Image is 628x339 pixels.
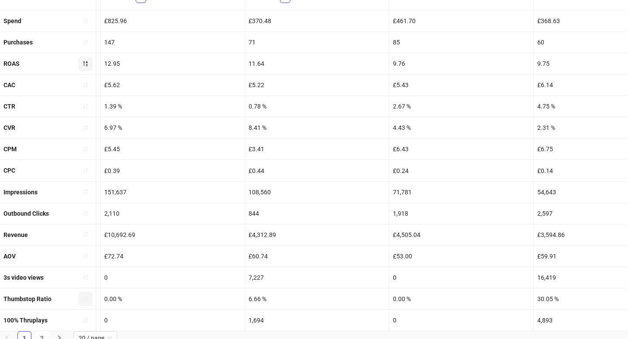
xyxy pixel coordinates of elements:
span: sort-descending [82,61,89,67]
span: sort-ascending [82,125,89,131]
span: sort-ascending [82,296,89,302]
span: sort-ascending [82,82,89,88]
b: Thumbstop Ratio [3,295,51,302]
b: Outbound Clicks [3,210,49,217]
div: 147 [101,32,245,53]
div: £0.39 [101,160,245,181]
div: 0 [389,267,533,288]
span: sort-ascending [82,39,89,45]
div: 71,781 [389,182,533,203]
div: 7,227 [245,267,389,288]
b: Purchases [3,39,33,46]
span: sort-ascending [82,167,89,173]
div: 0.78 % [245,96,389,117]
div: 0 [101,267,245,288]
span: sort-ascending [82,18,89,24]
div: 12.95 [101,53,245,74]
b: CTR [3,103,15,110]
div: £5.43 [389,75,533,95]
b: ROAS [3,60,20,67]
div: £5.62 [101,75,245,95]
div: £5.22 [245,75,389,95]
div: 0 [389,310,533,331]
div: £4,312.89 [245,224,389,245]
div: £10,692.69 [101,224,245,245]
b: CAC [3,81,15,88]
span: sort-ascending [82,253,89,259]
div: £825.96 [101,10,245,31]
div: 1.39 % [101,96,245,117]
b: CPM [3,146,17,153]
div: 11.64 [245,53,389,74]
div: £3.41 [245,139,389,159]
div: 8.41 % [245,117,389,138]
div: 108,560 [245,182,389,203]
span: sort-ascending [82,146,89,152]
span: sort-ascending [82,189,89,195]
b: 3s video views [3,274,44,281]
b: CPC [3,167,15,174]
b: Spend [3,17,21,24]
span: sort-ascending [82,317,89,323]
div: 6.66 % [245,288,389,309]
div: £6.43 [389,139,533,159]
span: sort-ascending [82,231,89,237]
div: 9.76 [389,53,533,74]
div: £60.74 [245,246,389,267]
div: 85 [389,32,533,53]
b: 100% Thruplays [3,317,48,324]
b: CVR [3,124,15,131]
div: 6.97 % [101,117,245,138]
div: 71 [245,32,389,53]
div: 0.00 % [389,288,533,309]
span: sort-ascending [82,210,89,216]
div: £370.48 [245,10,389,31]
div: £0.24 [389,160,533,181]
div: 4.43 % [389,117,533,138]
b: AOV [3,253,16,260]
div: 1,918 [389,203,533,224]
div: 0.00 % [101,288,245,309]
div: £461.70 [389,10,533,31]
div: 844 [245,203,389,224]
span: sort-ascending [82,103,89,109]
div: £72.74 [101,246,245,267]
div: 2,110 [101,203,245,224]
div: 151,637 [101,182,245,203]
div: £5.45 [101,139,245,159]
b: Impressions [3,189,38,196]
div: 1,694 [245,310,389,331]
div: 0 [101,310,245,331]
b: Revenue [3,231,28,238]
span: sort-ascending [82,274,89,280]
div: £53.00 [389,246,533,267]
div: £0.44 [245,160,389,181]
div: 2.67 % [389,96,533,117]
div: £4,505.04 [389,224,533,245]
